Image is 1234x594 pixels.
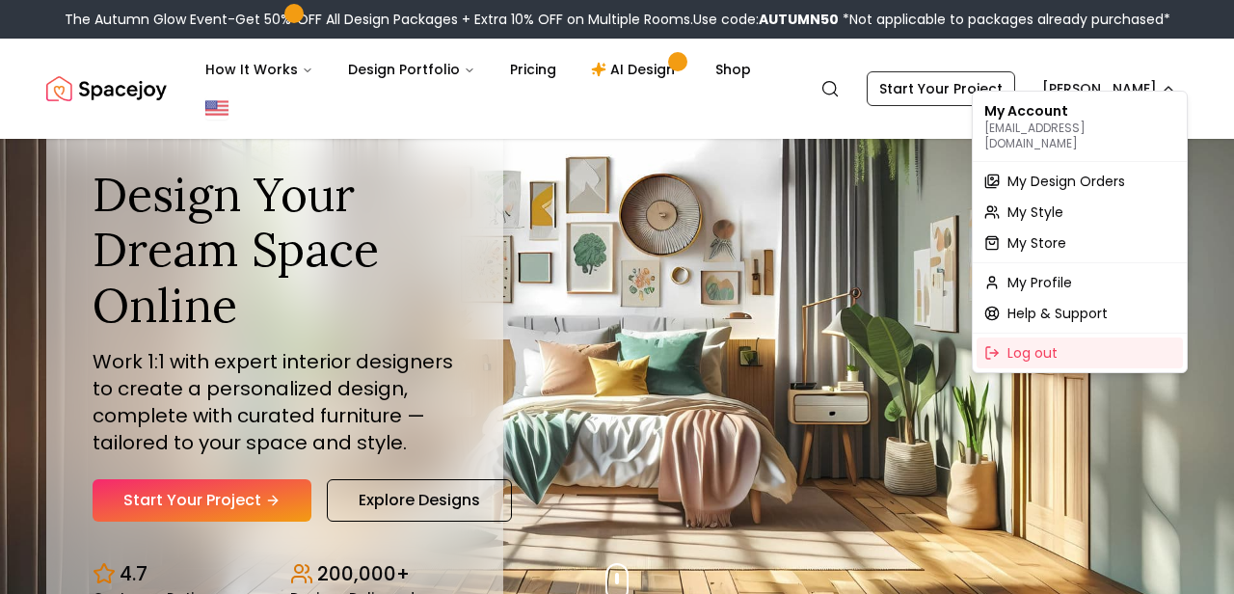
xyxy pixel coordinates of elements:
span: My Style [1007,202,1063,222]
span: My Profile [1007,273,1072,292]
p: [EMAIL_ADDRESS][DOMAIN_NAME] [984,121,1175,151]
span: My Store [1007,233,1066,253]
span: My Design Orders [1007,172,1125,191]
a: My Profile [977,267,1183,298]
a: Help & Support [977,298,1183,329]
div: My Account [977,95,1183,157]
div: [PERSON_NAME] [972,91,1188,373]
span: Help & Support [1007,304,1108,323]
a: My Design Orders [977,166,1183,197]
a: My Style [977,197,1183,228]
a: My Store [977,228,1183,258]
span: Log out [1007,343,1058,363]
